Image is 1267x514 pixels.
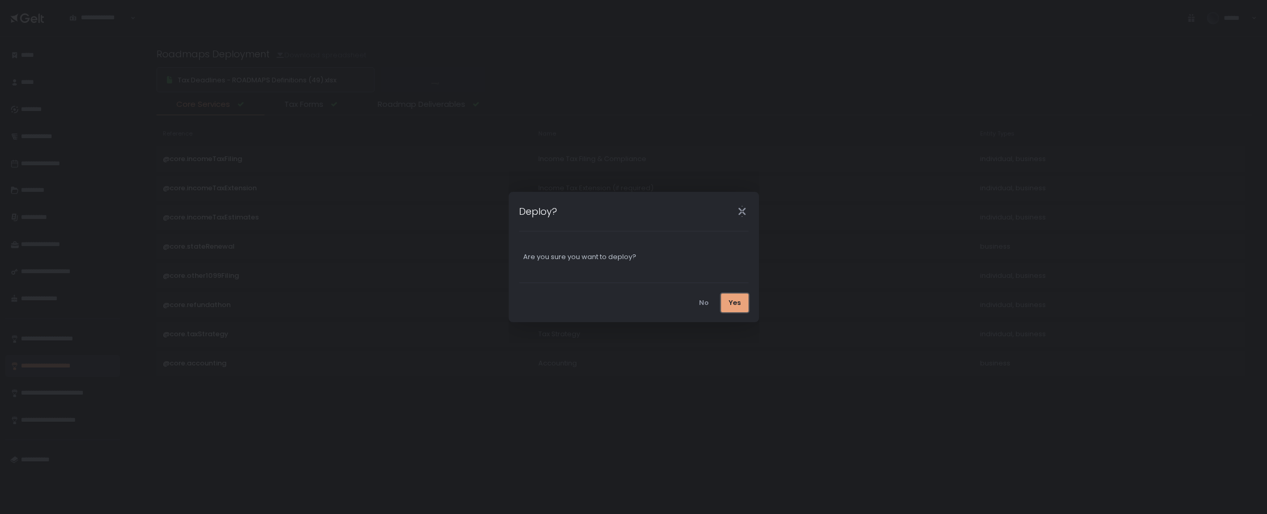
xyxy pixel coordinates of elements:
[519,204,557,218] h1: Deploy?
[699,298,709,308] div: No
[691,293,717,312] button: No
[523,252,744,262] div: Are you sure you want to deploy?
[721,293,749,312] button: Yes
[729,298,741,308] div: Yes
[726,205,759,217] div: Close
